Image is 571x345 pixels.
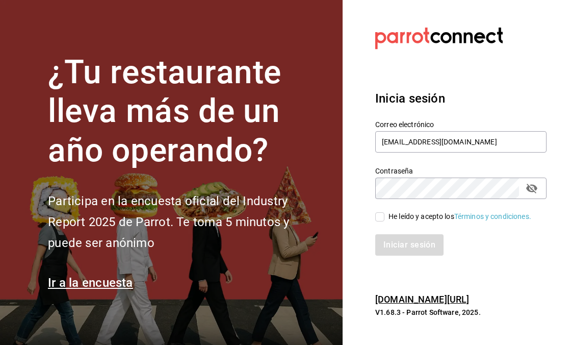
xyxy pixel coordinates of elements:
input: Ingresa tu correo electrónico [375,131,547,153]
p: V1.68.3 - Parrot Software, 2025. [375,307,547,317]
label: Correo electrónico [375,120,547,128]
a: [DOMAIN_NAME][URL] [375,294,469,305]
h3: Inicia sesión [375,89,547,108]
label: Contraseña [375,167,547,174]
button: passwordField [523,180,540,197]
div: He leído y acepto los [388,211,531,222]
a: Términos y condiciones. [454,212,531,220]
h1: ¿Tu restaurante lleva más de un año operando? [48,53,323,170]
h2: Participa en la encuesta oficial del Industry Report 2025 de Parrot. Te toma 5 minutos y puede se... [48,191,323,253]
a: Ir a la encuesta [48,276,133,290]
